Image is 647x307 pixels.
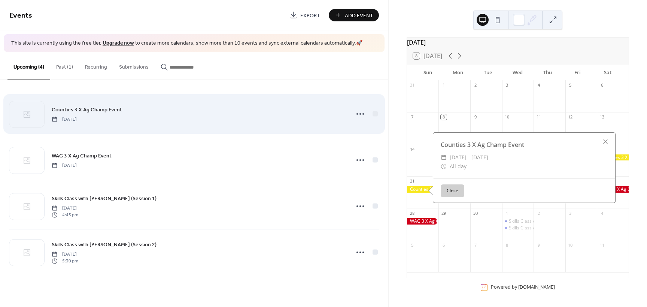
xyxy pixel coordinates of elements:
div: 31 [409,82,415,88]
span: This site is currently using the free tier. to create more calendars, show more than 10 events an... [11,40,362,47]
div: Skills Class with [PERSON_NAME] (Session 2) [509,225,602,231]
div: 29 [441,210,446,216]
div: 30 [473,210,478,216]
a: Skills Class with [PERSON_NAME] (Session 1) [52,194,157,203]
div: Skills Class with [PERSON_NAME] (Session 1) [509,218,602,225]
div: [DATE] [407,38,629,47]
button: Submissions [113,52,155,79]
span: 4:45 pm [52,212,78,219]
div: Skills Class with Elaine Rohde (Session 1) [502,218,534,225]
div: 6 [441,242,446,248]
div: Mon [443,65,473,80]
span: [DATE] [52,205,78,211]
span: Counties 3 X Ag Champ Event [52,106,122,114]
span: All day [450,162,467,171]
div: 7 [409,114,415,120]
span: Events [9,8,32,23]
button: Add Event [329,9,379,21]
div: Wed [503,65,533,80]
div: 13 [599,114,605,120]
div: ​ [441,162,447,171]
button: Recurring [79,52,113,79]
div: 5 [409,242,415,248]
div: 10 [504,114,510,120]
div: Counties 3 X Ag Champ Event [407,186,439,193]
div: 2 [473,82,478,88]
div: Fri [563,65,593,80]
div: 4 [536,82,541,88]
div: Sat [593,65,623,80]
div: 7 [473,242,478,248]
div: 9 [473,114,478,120]
button: Upcoming (4) [7,52,50,79]
div: 3 [568,210,573,216]
div: 1 [441,82,446,88]
div: 12 [568,114,573,120]
a: [DOMAIN_NAME] [518,284,555,291]
div: 10 [568,242,573,248]
span: Add Event [345,12,373,19]
div: 14 [409,146,415,152]
span: 5:30 pm [52,258,78,265]
div: Tue [473,65,503,80]
span: [DATE] - [DATE] [450,153,488,162]
div: 11 [599,242,605,248]
span: WAG 3 X Ag Champ Event [52,152,112,160]
span: [DATE] [52,116,77,123]
div: 8 [441,114,446,120]
div: ​ [441,153,447,162]
div: Powered by [491,284,555,291]
div: 4 [599,210,605,216]
div: 11 [536,114,541,120]
span: [DATE] [52,162,77,169]
div: Thu [533,65,563,80]
div: 2 [536,210,541,216]
span: Export [300,12,320,19]
a: Skills Class with [PERSON_NAME] (Session 2) [52,240,157,249]
div: WAG 3 X Ag Champ Event [407,218,439,225]
div: 9 [536,242,541,248]
div: 3 [504,82,510,88]
div: Skills Class with Elaine Rohde (Session 2) [502,225,534,231]
span: [DATE] [52,251,78,258]
div: 21 [409,178,415,184]
div: 1 [504,210,510,216]
span: Skills Class with [PERSON_NAME] (Session 2) [52,241,157,249]
div: Counties 3 X Ag Champ Event [433,140,615,149]
a: WAG 3 X Ag Champ Event [52,151,112,160]
a: Counties 3 X Ag Champ Event [52,105,122,114]
button: Past (1) [50,52,79,79]
div: 5 [568,82,573,88]
div: 28 [409,210,415,216]
div: Sun [413,65,443,80]
a: Upgrade now [103,38,134,48]
button: Close [441,184,464,197]
div: 8 [504,242,510,248]
div: 6 [599,82,605,88]
a: Export [284,9,326,21]
span: Skills Class with [PERSON_NAME] (Session 1) [52,195,157,202]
